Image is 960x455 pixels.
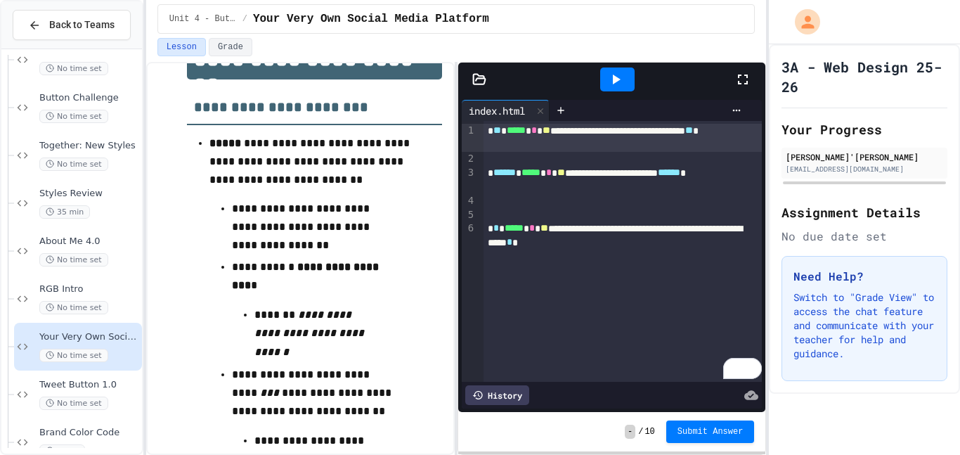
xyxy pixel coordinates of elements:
[39,140,139,152] span: Together: New Styles
[39,92,139,104] span: Button Challenge
[39,379,139,391] span: Tweet Button 1.0
[39,110,108,123] span: No time set
[462,124,476,152] div: 1
[169,13,237,25] span: Unit 4 - Buttons and Styles
[49,18,115,32] span: Back to Teams
[793,290,935,361] p: Switch to "Grade View" to access the chat feature and communicate with your teacher for help and ...
[39,253,108,267] span: No time set
[780,6,824,38] div: My Account
[666,421,755,443] button: Submit Answer
[462,152,476,166] div: 2
[39,236,139,248] span: About Me 4.0
[781,57,947,96] h1: 3A - Web Design 25-26
[39,331,139,343] span: Your Very Own Social Media Platform
[39,205,90,219] span: 35 min
[39,188,139,200] span: Styles Review
[157,38,206,56] button: Lesson
[13,10,131,40] button: Back to Teams
[781,203,947,222] h2: Assignment Details
[786,150,943,163] div: [PERSON_NAME]'[PERSON_NAME]
[39,301,108,314] span: No time set
[253,11,489,27] span: Your Very Own Social Media Platform
[462,166,476,194] div: 3
[462,208,476,222] div: 5
[39,349,108,362] span: No time set
[39,427,139,439] span: Brand Color Code
[781,120,947,139] h2: Your Progress
[39,62,108,75] span: No time set
[484,121,763,382] div: To enrich screen reader interactions, please activate Accessibility in Grammarly extension settings
[625,425,635,439] span: -
[638,426,643,437] span: /
[462,100,550,121] div: index.html
[39,158,108,171] span: No time set
[644,426,654,437] span: 10
[39,397,108,410] span: No time set
[462,103,532,118] div: index.html
[465,385,529,405] div: History
[39,283,139,295] span: RGB Intro
[781,228,947,245] div: No due date set
[209,38,252,56] button: Grade
[793,268,935,285] h3: Need Help?
[786,164,943,174] div: [EMAIL_ADDRESS][DOMAIN_NAME]
[462,194,476,208] div: 4
[242,13,247,25] span: /
[677,426,744,437] span: Submit Answer
[462,222,476,250] div: 6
